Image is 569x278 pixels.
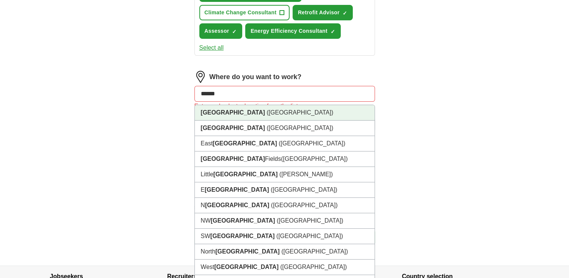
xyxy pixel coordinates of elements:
[205,202,269,208] strong: [GEOGRAPHIC_DATA]
[267,125,333,131] span: ([GEOGRAPHIC_DATA])
[279,140,345,147] span: ([GEOGRAPHIC_DATA])
[210,233,275,239] strong: [GEOGRAPHIC_DATA]
[194,102,375,111] div: Enter and select a location from the list
[214,264,279,270] strong: [GEOGRAPHIC_DATA]
[195,244,375,260] li: North
[205,27,229,35] span: Assessor
[276,233,343,239] span: ([GEOGRAPHIC_DATA])
[195,151,375,167] li: Fields
[298,9,340,17] span: Retrofit Advisor
[280,264,347,270] span: ([GEOGRAPHIC_DATA])
[281,248,348,255] span: ([GEOGRAPHIC_DATA])
[195,260,375,275] li: West
[211,217,275,224] strong: [GEOGRAPHIC_DATA]
[250,27,327,35] span: Energy Efficiency Consultant
[281,156,347,162] span: ([GEOGRAPHIC_DATA])
[213,140,277,147] strong: [GEOGRAPHIC_DATA]
[195,182,375,198] li: E
[195,229,375,244] li: SW
[331,29,335,35] span: ✓
[194,71,206,83] img: location.png
[205,186,269,193] strong: [GEOGRAPHIC_DATA]
[199,43,224,52] button: Select all
[195,198,375,213] li: N
[267,109,333,116] span: ([GEOGRAPHIC_DATA])
[195,213,375,229] li: NW
[201,125,265,131] strong: [GEOGRAPHIC_DATA]
[195,167,375,182] li: Little
[215,248,280,255] strong: [GEOGRAPHIC_DATA]
[232,29,237,35] span: ✓
[279,171,333,177] span: ([PERSON_NAME])
[271,186,337,193] span: ([GEOGRAPHIC_DATA])
[271,202,337,208] span: ([GEOGRAPHIC_DATA])
[195,136,375,151] li: East
[209,72,302,82] label: Where do you want to work?
[293,5,353,20] button: Retrofit Advisor✓
[199,5,290,20] button: Climate Change Consultant
[213,171,278,177] strong: [GEOGRAPHIC_DATA]
[277,217,343,224] span: ([GEOGRAPHIC_DATA])
[201,109,265,116] strong: [GEOGRAPHIC_DATA]
[205,9,277,17] span: Climate Change Consultant
[199,23,243,39] button: Assessor✓
[245,23,340,39] button: Energy Efficiency Consultant✓
[343,10,347,16] span: ✓
[201,156,265,162] strong: [GEOGRAPHIC_DATA]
